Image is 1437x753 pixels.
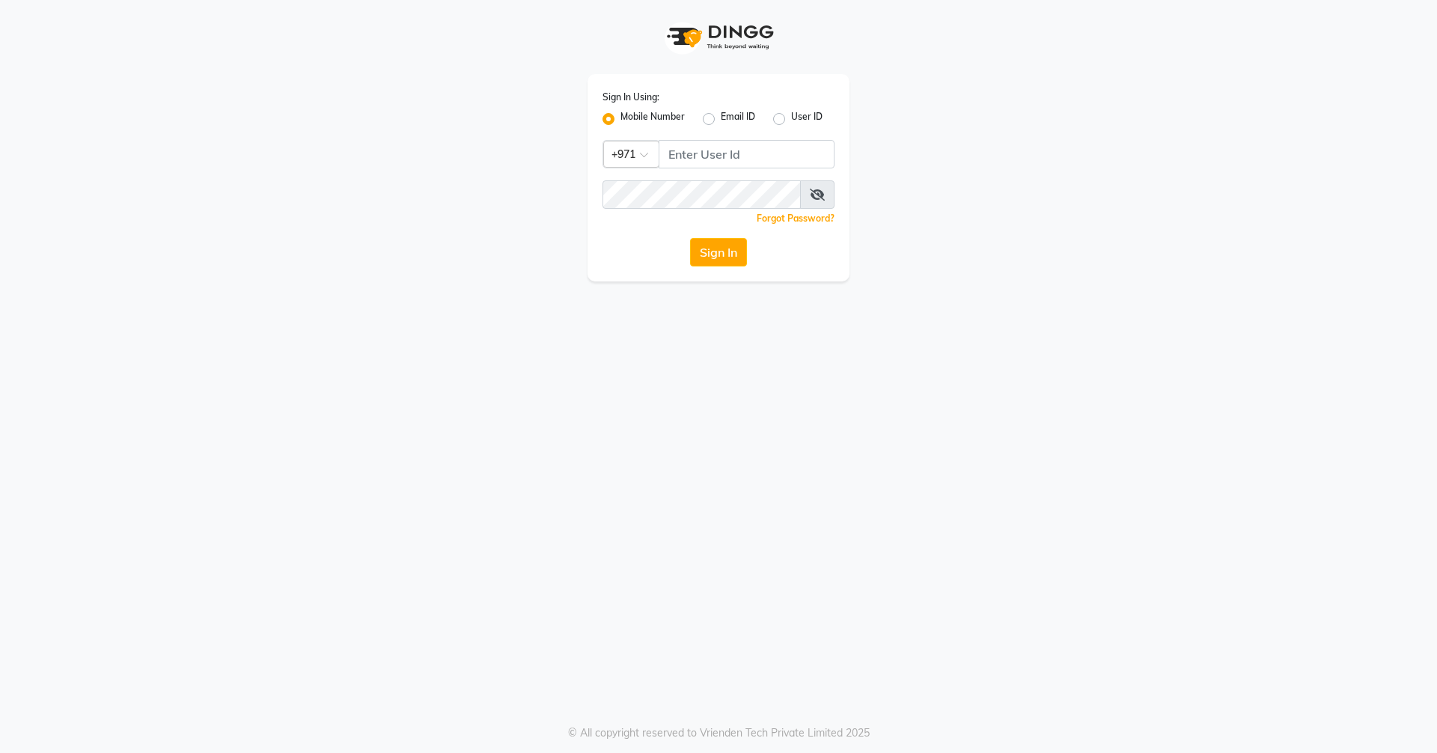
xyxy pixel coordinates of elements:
[721,110,755,128] label: Email ID
[690,238,747,266] button: Sign In
[757,213,835,224] a: Forgot Password?
[659,15,778,59] img: logo1.svg
[620,110,685,128] label: Mobile Number
[791,110,823,128] label: User ID
[602,91,659,104] label: Sign In Using:
[659,140,835,168] input: Username
[602,180,801,209] input: Username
